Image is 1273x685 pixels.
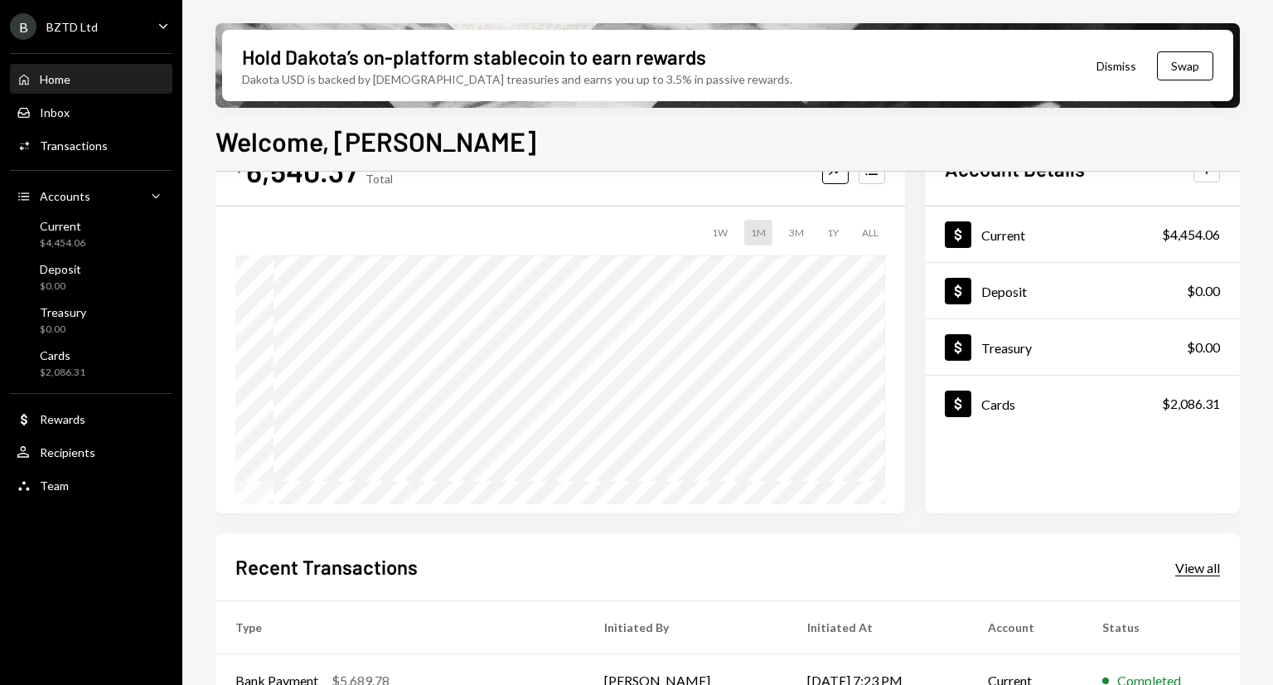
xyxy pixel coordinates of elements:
div: $2,086.31 [40,366,85,380]
div: Treasury [981,340,1032,356]
div: Dakota USD is backed by [DEMOGRAPHIC_DATA] treasuries and earns you up to 3.5% in passive rewards. [242,70,792,88]
div: BZTD Ltd [46,20,98,34]
div: $4,454.06 [1162,225,1220,245]
div: Home [40,72,70,86]
div: 1M [744,220,772,245]
div: Current [40,219,85,233]
button: Swap [1157,51,1213,80]
a: Home [10,64,172,94]
th: Initiated At [787,601,968,654]
a: Cards$2,086.31 [10,343,172,383]
div: $2,086.31 [1162,394,1220,414]
div: Current [981,227,1025,243]
a: Team [10,470,172,500]
div: Accounts [40,189,90,203]
a: Current$4,454.06 [925,206,1240,262]
a: Deposit$0.00 [925,263,1240,318]
div: Treasury [40,305,86,319]
a: Rewards [10,404,172,434]
h1: Welcome, [PERSON_NAME] [215,124,536,158]
th: Status [1082,601,1240,654]
a: Transactions [10,130,172,160]
div: 1W [705,220,734,245]
div: Rewards [40,412,85,426]
a: Treasury$0.00 [925,319,1240,375]
a: Recipients [10,437,172,467]
a: Treasury$0.00 [10,300,172,340]
div: $4,454.06 [40,236,85,250]
th: Type [215,601,584,654]
div: Cards [981,396,1015,412]
a: Cards$2,086.31 [925,376,1240,431]
div: 3M [782,220,811,245]
div: Transactions [40,138,108,153]
div: $0.00 [40,279,81,294]
th: Account [968,601,1082,654]
div: $0.00 [40,323,86,337]
a: Current$4,454.06 [10,214,172,254]
button: Dismiss [1076,46,1157,85]
div: Deposit [40,262,81,276]
div: Team [40,479,69,493]
div: Deposit [981,284,1027,299]
div: ALL [855,220,885,245]
div: B [10,13,36,40]
h2: Recent Transactions [235,553,418,581]
div: Hold Dakota’s on-platform stablecoin to earn rewards [242,43,706,70]
div: Total [365,172,393,186]
a: Inbox [10,97,172,127]
a: Accounts [10,181,172,211]
th: Initiated By [584,601,787,654]
div: $0.00 [1187,281,1220,301]
div: Recipients [40,445,95,459]
a: View all [1175,558,1220,576]
div: Cards [40,348,85,362]
a: Deposit$0.00 [10,257,172,297]
div: $0.00 [1187,338,1220,357]
div: 1Y [820,220,845,245]
div: Inbox [40,105,70,119]
div: View all [1175,560,1220,576]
